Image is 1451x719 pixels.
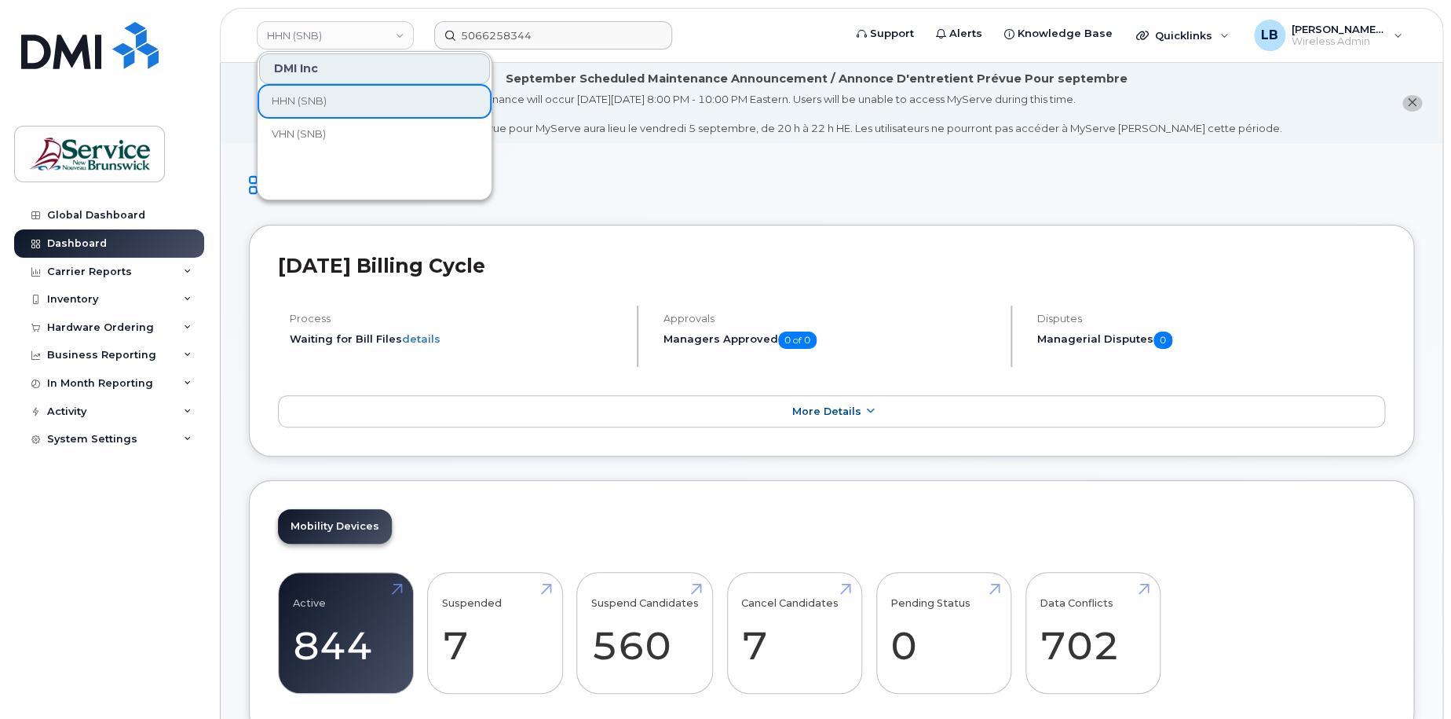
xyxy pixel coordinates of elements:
[272,127,326,142] span: VHN (SNB)
[402,332,440,345] a: details
[1040,581,1146,685] a: Data Conflicts 702
[259,119,490,150] a: VHN (SNB)
[1037,332,1385,349] h5: Managerial Disputes
[741,581,847,685] a: Cancel Candidates 7
[663,313,997,325] h4: Approvals
[1037,313,1385,325] h4: Disputes
[890,581,996,685] a: Pending Status 0
[1153,332,1172,349] span: 0
[791,405,861,417] span: More Details
[506,71,1128,87] div: September Scheduled Maintenance Announcement / Annonce D'entretient Prévue Pour septembre
[352,92,1282,136] div: MyServe scheduled maintenance will occur [DATE][DATE] 8:00 PM - 10:00 PM Eastern. Users will be u...
[1402,95,1422,112] button: close notification
[259,53,490,84] div: DMI Inc
[259,86,490,117] a: HHN (SNB)
[249,172,1414,200] h1: Dashboard
[290,332,623,347] li: Waiting for Bill Files
[663,332,997,349] h5: Managers Approved
[272,94,327,109] span: HHN (SNB)
[278,509,392,544] a: Mobility Devices
[293,581,399,685] a: Active 844
[278,254,1385,277] h2: [DATE] Billing Cycle
[778,332,817,349] span: 0 of 0
[591,581,699,685] a: Suspend Candidates 560
[442,581,548,685] a: Suspended 7
[290,313,623,325] h4: Process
